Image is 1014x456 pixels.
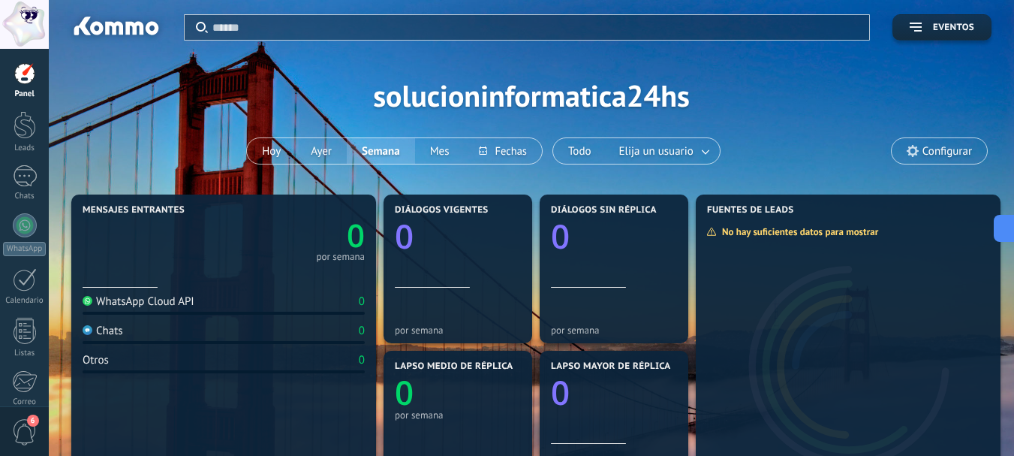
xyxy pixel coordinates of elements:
[933,23,974,33] span: Eventos
[359,294,365,309] div: 0
[707,205,794,216] span: Fuentes de leads
[606,138,720,164] button: Elija un usuario
[347,214,365,257] text: 0
[395,361,513,372] span: Lapso medio de réplica
[83,205,185,216] span: Mensajes entrantes
[553,138,606,164] button: Todo
[551,213,570,258] text: 0
[247,138,296,164] button: Hoy
[3,143,47,153] div: Leads
[83,294,194,309] div: WhatsApp Cloud API
[359,353,365,367] div: 0
[3,192,47,201] div: Chats
[395,205,489,216] span: Diálogos vigentes
[892,14,991,41] button: Eventos
[83,324,123,338] div: Chats
[551,361,670,372] span: Lapso mayor de réplica
[395,370,414,415] text: 0
[551,325,677,336] div: por semana
[359,324,365,338] div: 0
[395,213,414,258] text: 0
[395,325,521,336] div: por semana
[922,145,972,158] span: Configurar
[316,253,365,261] div: por semana
[83,353,109,367] div: Otros
[347,138,415,164] button: Semana
[415,138,465,164] button: Mes
[3,349,47,358] div: Listas
[27,415,39,427] span: 6
[551,370,570,415] text: 0
[3,296,47,306] div: Calendario
[395,409,521,421] div: por semana
[83,325,92,335] img: Chats
[551,205,657,216] span: Diálogos sin réplica
[3,242,46,256] div: WhatsApp
[3,397,47,407] div: Correo
[3,89,47,99] div: Panel
[224,214,365,257] a: 0
[296,138,347,164] button: Ayer
[616,141,697,162] span: Elija un usuario
[706,225,889,238] div: No hay suficientes datos para mostrar
[83,296,92,306] img: WhatsApp Cloud API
